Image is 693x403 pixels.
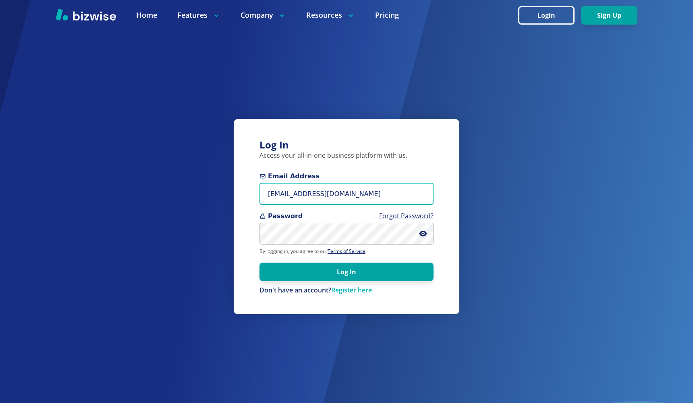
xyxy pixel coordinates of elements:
img: Bizwise Logo [56,8,116,21]
input: you@example.com [259,183,434,205]
a: Login [518,12,581,19]
a: Terms of Service [328,248,365,255]
p: Access your all-in-one business platform with us. [259,151,434,160]
p: Resources [306,10,355,20]
button: Login [518,6,575,25]
a: Pricing [375,10,399,20]
button: Sign Up [581,6,637,25]
p: Company [241,10,286,20]
p: Don't have an account? [259,286,434,295]
div: Don't have an account?Register here [259,286,434,295]
a: Register here [331,286,372,294]
a: Forgot Password? [379,211,434,220]
p: By logging in, you agree to our . [259,248,434,255]
span: Password [259,211,434,221]
a: Home [136,10,157,20]
button: Log In [259,263,434,281]
h3: Log In [259,138,434,152]
p: Features [177,10,220,20]
a: Sign Up [581,12,637,19]
span: Email Address [259,171,434,181]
